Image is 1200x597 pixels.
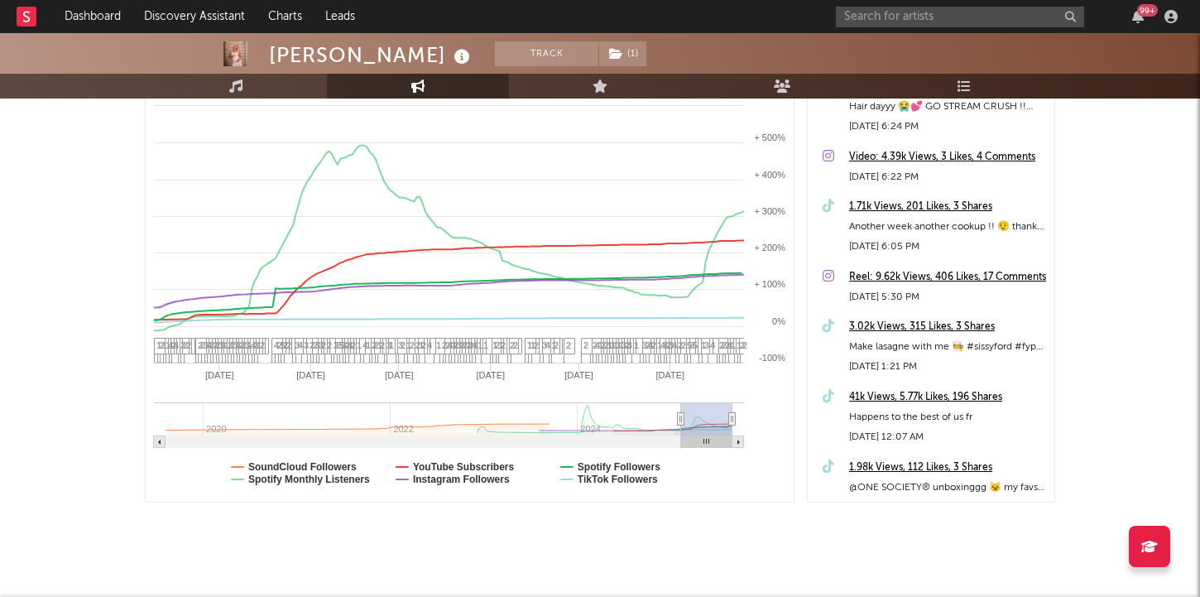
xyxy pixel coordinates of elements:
[298,340,303,350] span: 4
[545,340,550,350] span: 4
[740,340,745,350] span: 2
[478,340,482,350] span: 1
[427,340,432,350] span: 4
[660,340,665,350] span: 4
[310,340,314,350] span: 2
[277,340,282,350] span: 2
[1137,4,1158,17] div: 99 +
[171,340,176,350] span: 2
[334,340,338,350] span: 2
[542,340,547,350] span: 3
[604,340,609,350] span: 2
[245,340,250,350] span: 3
[260,340,265,350] span: 2
[849,167,1046,187] div: [DATE] 6:22 PM
[204,340,209,350] span: 3
[619,340,624,350] span: 1
[351,340,356,350] span: 2
[386,340,391,350] span: 3
[248,461,357,473] text: SoundCloud Followers
[296,370,325,380] text: [DATE]
[849,217,1046,237] div: Another week another cookup !! 😮‍💨 thanku to everyone who joined 💖💖 go stream Crush !! #fyp #siss...
[377,340,382,350] span: 1
[457,340,462,350] span: 3
[754,170,785,180] text: + 400%
[233,340,238,350] span: 3
[495,41,598,66] button: Track
[313,340,318,350] span: 2
[345,340,350,350] span: 2
[849,458,1046,478] div: 1.98k Views, 112 Likes, 3 Shares
[849,147,1046,167] a: Video: 4.39k Views, 3 Likes, 4 Comments
[254,340,259,350] span: 3
[693,340,698,350] span: 5
[754,279,785,289] text: + 100%
[445,340,450,350] span: 2
[413,461,515,473] text: YouTube Subscribers
[849,197,1046,217] a: 1.71k Views, 201 Likes, 3 Shares
[849,478,1046,498] div: @ONE SOCIETY® unboxinggg 😼 my favs xx #unboxing #sissyford #fyp
[759,353,785,363] text: -100%
[406,340,411,350] span: 1
[737,340,742,350] span: 1
[534,340,539,350] span: 2
[704,340,709,350] span: 3
[198,340,203,350] span: 2
[327,340,332,350] span: 2
[849,407,1046,427] div: Happens to the best of us fr
[213,340,218,350] span: 2
[239,340,244,350] span: 2
[625,340,630,350] span: 2
[754,132,785,142] text: + 500%
[836,7,1084,27] input: Search for artists
[251,340,256,350] span: 4
[442,340,447,350] span: 2
[849,97,1046,117] div: Hair dayyy 😭💕 GO STREAM CRUSH !! #supportsmallartists #newmusic #sissyford #discovernewmusic #com...
[472,340,477,350] span: 4
[578,461,660,473] text: Spotify Followers
[551,340,556,350] span: 1
[849,317,1046,337] div: 3.02k Views, 315 Likes, 3 Shares
[166,340,170,350] span: 1
[849,427,1046,447] div: [DATE] 12:07 AM
[646,340,650,350] span: 2
[754,243,785,253] text: + 200%
[466,340,471,350] span: 2
[849,498,1046,518] div: [DATE] 8:04 PM
[357,340,362,350] span: 1
[366,340,371,350] span: 1
[286,340,291,350] span: 2
[564,370,593,380] text: [DATE]
[513,340,518,350] span: 2
[678,340,683,350] span: 2
[385,370,414,380] text: [DATE]
[492,340,497,350] span: 1
[651,340,656,350] span: 2
[849,117,1046,137] div: [DATE] 6:24 PM
[304,340,309,350] span: 3
[269,41,474,69] div: [PERSON_NAME]
[527,340,532,350] span: 1
[598,340,603,350] span: 1
[583,340,588,350] span: 2
[498,340,503,350] span: 1
[460,340,465,350] span: 2
[228,340,233,350] span: 2
[419,340,424,350] span: 1
[731,340,736,350] span: 1
[362,340,367,350] span: 4
[701,340,706,350] span: 1
[849,388,1046,407] a: 41k Views, 5.77k Likes, 196 Shares
[410,340,415,350] span: 2
[224,340,229,350] span: 1
[274,340,279,350] span: 4
[719,340,724,350] span: 2
[687,340,692,350] span: 5
[681,340,686,350] span: 2
[205,370,234,380] text: [DATE]
[849,267,1046,287] a: Reel: 9.62k Views, 406 Likes, 17 Comments
[156,340,161,350] span: 1
[599,41,646,66] button: (1)
[339,340,344,350] span: 5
